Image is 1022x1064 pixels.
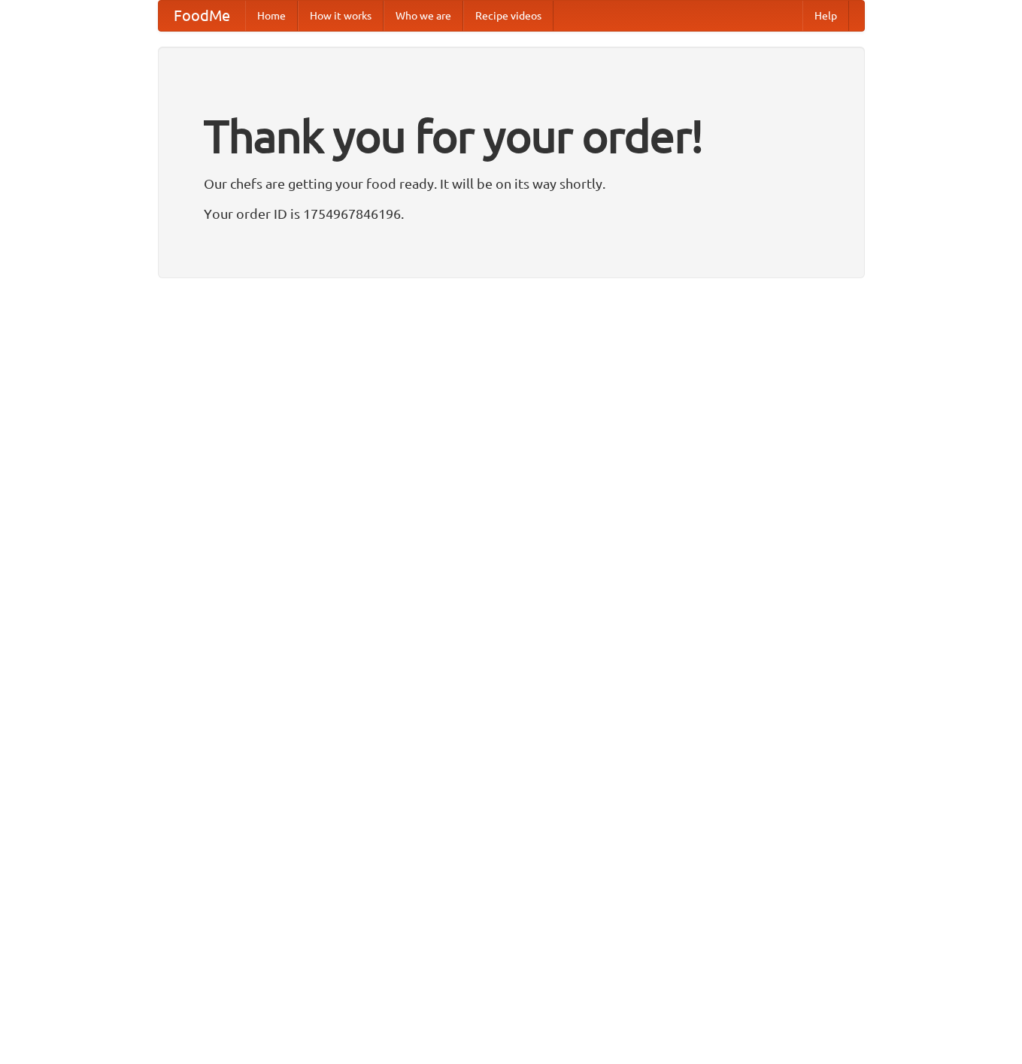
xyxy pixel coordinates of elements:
p: Our chefs are getting your food ready. It will be on its way shortly. [204,172,819,195]
a: How it works [298,1,384,31]
a: FoodMe [159,1,245,31]
a: Home [245,1,298,31]
a: Recipe videos [463,1,553,31]
p: Your order ID is 1754967846196. [204,202,819,225]
h1: Thank you for your order! [204,100,819,172]
a: Help [802,1,849,31]
a: Who we are [384,1,463,31]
